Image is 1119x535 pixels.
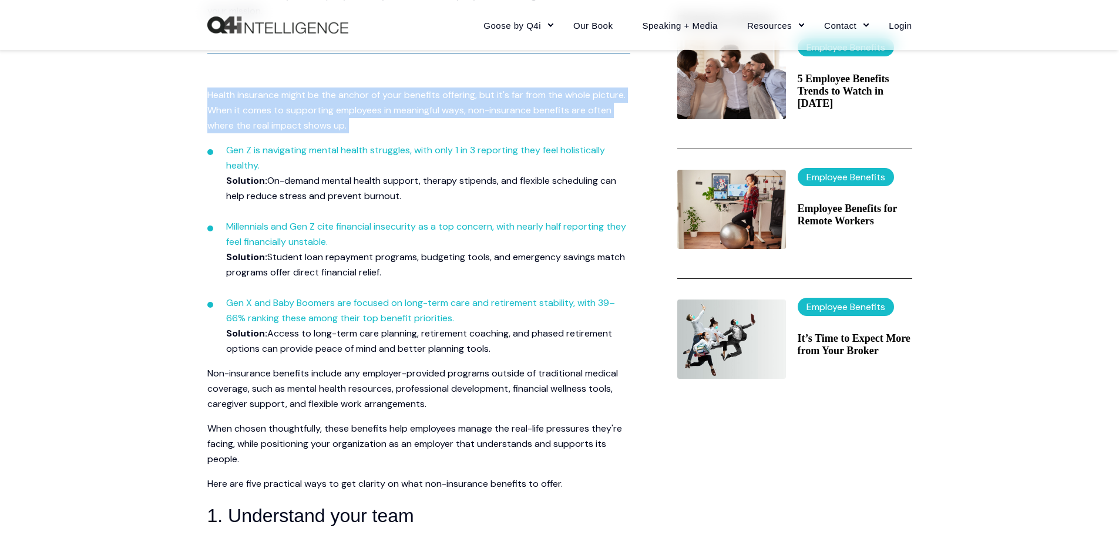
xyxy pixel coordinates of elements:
img: Q4intelligence, LLC logo [207,16,348,34]
a: Gen X and Baby Boomers are focused on long-term care and retirement stability, with 39–66% rankin... [226,297,615,324]
a: Gen Z is navigating mental health struggles, with only 1 in 3 reporting they feel holistically he... [226,144,605,171]
img: Young woman in plaid shirt standing at a remote work station [677,170,786,249]
span: Access to long-term care planning, retirement coaching, and phased retirement options can provide... [226,327,612,355]
span: On-demand mental health support, therapy stipends, and flexible scheduling can help reduce stress... [226,174,616,202]
span: Solution: [226,174,267,187]
span: Non-insurance benefits include any employer-provided programs outside of traditional medical cove... [207,367,618,410]
span: Solution: [226,327,267,339]
img: With 2023 approaching, employee retention is on everyone's minds. Watch these five employee benef... [677,40,786,119]
iframe: Chat Widget [1060,479,1119,535]
a: 5 Employee Benefits Trends to Watch in [DATE] [798,73,912,110]
a: Employee Benefits for Remote Workers [798,203,912,227]
a: Back to Home [207,16,348,34]
a: Millennials and Gen Z cite financial insecurity as a top concern, with nearly half reporting they... [226,220,626,248]
span: 1. Understand your team [207,505,414,526]
span: Student loan repayment programs, budgeting tools, and emergency savings match programs offer dire... [226,251,625,278]
span: When chosen thoughtfully, these benefits help employees manage the real-life pressures they're fa... [207,422,622,465]
span: Health insurance might be the anchor of your benefits offering, but it's far from the whole pictu... [207,89,626,132]
span: Here are five practical ways to get clarity on what non-insurance benefits to offer. [207,477,563,490]
label: Employee Benefits [798,298,894,316]
a: It’s Time to Expect More from Your Broker [798,332,912,357]
span: Solution: [226,251,267,263]
label: Employee Benefits [798,168,894,186]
